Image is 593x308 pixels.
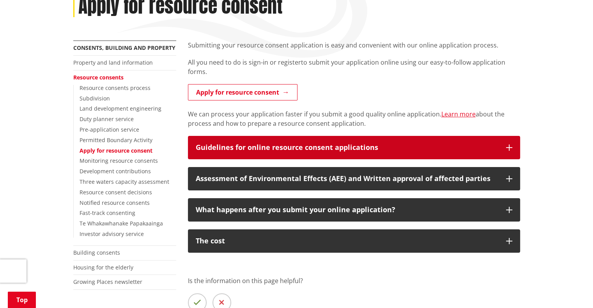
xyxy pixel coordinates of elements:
a: Consents, building and property [73,44,175,51]
a: Building consents [73,249,120,256]
a: Apply for resource consent [80,147,152,154]
a: Development contributions [80,167,151,175]
iframe: Messenger Launcher [557,275,585,303]
a: Top [8,292,36,308]
button: Assessment of Environmental Effects (AEE) and Written approval of affected parties [188,167,520,190]
a: Pre-application service [80,126,139,133]
p: We can process your application faster if you submit a good quality online application. about the... [188,109,520,128]
a: Housing for the elderly [73,264,133,271]
a: Notified resource consents [80,199,150,206]
a: Property and land information [73,59,153,66]
button: The cost [188,229,520,253]
a: Te Whakawhanake Papakaainga [80,220,163,227]
a: Subdivision [80,95,110,102]
a: Resource consent decisions [80,188,152,196]
button: What happens after you submit your online application? [188,198,520,222]
div: Guidelines for online resource consent applications [196,144,498,151]
p: Is the information on this page helpful? [188,276,520,285]
button: Guidelines for online resource consent applications [188,136,520,159]
a: Investor advisory service [80,230,144,238]
span: All you need to do is sign-in or register [188,58,301,67]
a: Resource consents [73,74,124,81]
a: Duty planner service [80,115,134,123]
p: to submit your application online using our easy-to-follow application forms. [188,58,520,76]
a: Apply for resource consent [188,84,297,100]
a: Resource consents process [80,84,150,92]
a: Fast-track consenting [80,209,135,216]
a: Learn more [441,110,476,118]
a: Monitoring resource consents [80,157,158,164]
span: Submitting your resource consent application is easy and convenient with our online application p... [188,41,498,49]
div: Assessment of Environmental Effects (AEE) and Written approval of affected parties [196,175,498,183]
a: Three waters capacity assessment [80,178,169,185]
a: Land development engineering [80,105,161,112]
a: Permitted Boundary Activity [80,136,152,144]
a: Growing Places newsletter [73,278,142,285]
div: What happens after you submit your online application? [196,206,498,214]
div: The cost [196,237,498,245]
